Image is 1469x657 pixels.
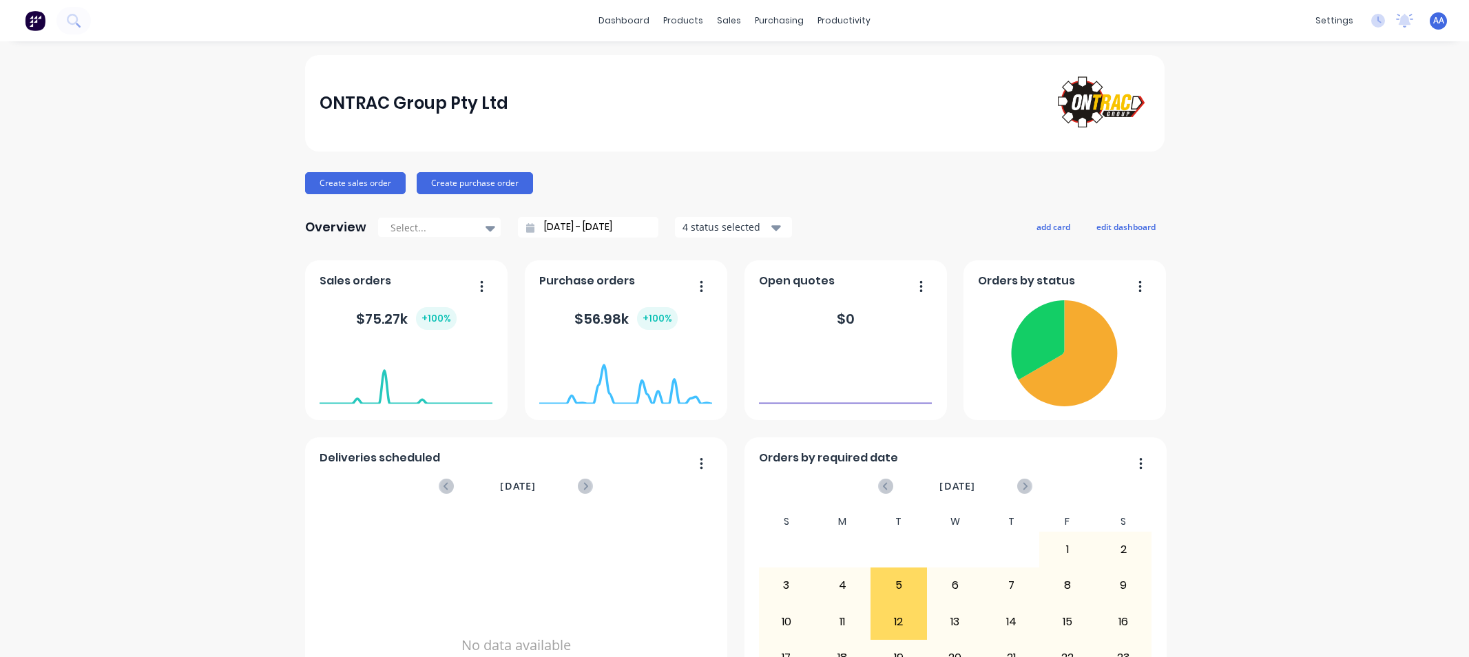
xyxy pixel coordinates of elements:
[815,605,871,639] div: 11
[928,605,983,639] div: 13
[417,172,533,194] button: Create purchase order
[539,273,635,289] span: Purchase orders
[983,568,1039,603] div: 7
[356,307,457,330] div: $ 75.27k
[1309,10,1360,31] div: settings
[811,10,877,31] div: productivity
[25,10,45,31] img: Factory
[1087,218,1165,236] button: edit dashboard
[637,307,678,330] div: + 100 %
[1433,14,1444,27] span: AA
[759,273,835,289] span: Open quotes
[871,568,926,603] div: 5
[683,220,769,234] div: 4 status selected
[305,172,406,194] button: Create sales order
[1053,72,1149,134] img: ONTRAC Group Pty Ltd
[320,90,508,117] div: ONTRAC Group Pty Ltd
[675,217,792,238] button: 4 status selected
[574,307,678,330] div: $ 56.98k
[1040,568,1095,603] div: 8
[1095,512,1152,532] div: S
[983,512,1039,532] div: T
[1096,532,1151,567] div: 2
[656,10,710,31] div: products
[759,568,814,603] div: 3
[1096,605,1151,639] div: 16
[500,479,536,494] span: [DATE]
[871,605,926,639] div: 12
[978,273,1075,289] span: Orders by status
[416,307,457,330] div: + 100 %
[759,605,814,639] div: 10
[320,273,391,289] span: Sales orders
[1028,218,1079,236] button: add card
[983,605,1039,639] div: 14
[939,479,975,494] span: [DATE]
[758,512,815,532] div: S
[815,568,871,603] div: 4
[320,450,440,466] span: Deliveries scheduled
[1096,568,1151,603] div: 9
[928,568,983,603] div: 6
[305,213,366,241] div: Overview
[927,512,983,532] div: W
[592,10,656,31] a: dashboard
[1040,605,1095,639] div: 15
[837,309,855,329] div: $ 0
[710,10,748,31] div: sales
[815,512,871,532] div: M
[871,512,927,532] div: T
[1039,512,1096,532] div: F
[748,10,811,31] div: purchasing
[1040,532,1095,567] div: 1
